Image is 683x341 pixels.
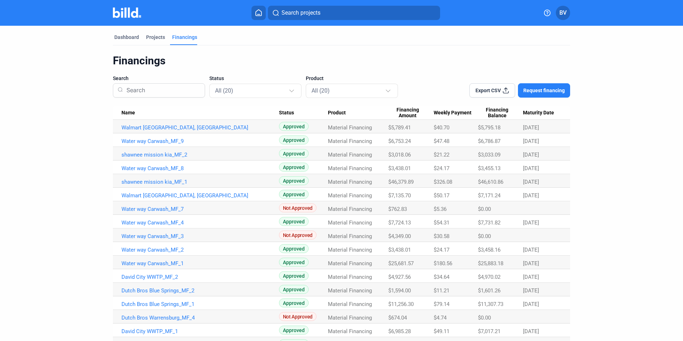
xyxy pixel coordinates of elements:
div: Dashboard [114,34,139,41]
span: $3,438.01 [388,247,411,253]
span: Product [328,110,346,116]
div: Financings [113,54,570,68]
a: Water way Carwash_MF_1 [121,260,279,267]
a: Dutch Bros Blue Springs_MF_1 [121,301,279,307]
span: [DATE] [523,219,539,226]
span: Search projects [281,9,320,17]
a: Walmart [GEOGRAPHIC_DATA], [GEOGRAPHIC_DATA] [121,124,279,131]
span: $3,018.06 [388,152,411,158]
span: $11.21 [434,287,449,294]
span: Approved [279,122,309,131]
a: Water way Carwash_MF_9 [121,138,279,144]
span: $5,795.18 [478,124,500,131]
a: Dutch Bros Warrensburg_MF_4 [121,315,279,321]
span: $7,724.13 [388,219,411,226]
span: Material Financing [328,192,372,199]
span: $11,307.73 [478,301,503,307]
span: Financing Amount [388,107,427,119]
span: [DATE] [523,138,539,144]
span: $7,017.21 [478,328,500,335]
span: Material Financing [328,260,372,267]
span: Material Financing [328,328,372,335]
span: [DATE] [523,124,539,131]
span: [DATE] [523,165,539,172]
div: Financings [172,34,197,41]
span: $0.00 [478,206,491,212]
span: $4.74 [434,315,447,321]
span: Material Financing [328,233,372,239]
span: [DATE] [523,152,539,158]
span: $24.17 [434,247,449,253]
span: $4,970.02 [478,274,500,280]
span: Export CSV [475,87,501,94]
span: $3,458.16 [478,247,500,253]
button: Search projects [268,6,440,20]
span: [DATE] [523,247,539,253]
button: Export CSV [469,83,515,98]
div: Maturity Date [523,110,562,116]
span: BV [559,9,567,17]
span: Name [121,110,135,116]
span: $7,731.82 [478,219,500,226]
span: $0.00 [478,315,491,321]
span: Approved [279,298,309,307]
span: Approved [279,326,309,335]
span: $40.70 [434,124,449,131]
span: Material Financing [328,287,372,294]
button: BV [556,6,570,20]
img: Billd Company Logo [113,8,141,18]
div: Status [279,110,328,116]
span: Status [279,110,294,116]
div: Weekly Payment [434,110,478,116]
span: $7,171.24 [478,192,500,199]
span: $25,883.18 [478,260,503,267]
div: Projects [146,34,165,41]
span: $7,135.70 [388,192,411,199]
span: $25,681.57 [388,260,414,267]
span: Material Financing [328,219,372,226]
span: Material Financing [328,124,372,131]
span: $4,349.00 [388,233,411,239]
span: $24.17 [434,165,449,172]
a: shawnee mission kia_MF_1 [121,179,279,185]
span: $3,455.13 [478,165,500,172]
input: Search [124,81,200,100]
a: Water way Carwash_MF_3 [121,233,279,239]
mat-select-trigger: All (20) [215,87,233,94]
span: $30.58 [434,233,449,239]
span: Approved [279,244,309,253]
span: [DATE] [523,192,539,199]
span: $54.31 [434,219,449,226]
span: Approved [279,285,309,294]
a: shawnee mission kia_MF_2 [121,152,279,158]
span: $674.04 [388,315,407,321]
span: $1,601.26 [478,287,500,294]
div: Name [121,110,279,116]
span: [DATE] [523,287,539,294]
span: Material Financing [328,274,372,280]
span: Search [113,75,129,82]
span: [DATE] [523,260,539,267]
span: Product [306,75,324,82]
span: Approved [279,217,309,226]
a: Water way Carwash_MF_2 [121,247,279,253]
span: Material Financing [328,138,372,144]
span: $3,438.01 [388,165,411,172]
span: Not Approved [279,231,316,239]
span: $46,610.86 [478,179,503,185]
a: Water way Carwash_MF_7 [121,206,279,212]
span: $34.64 [434,274,449,280]
span: $50.17 [434,192,449,199]
mat-select-trigger: All (20) [311,87,330,94]
span: Weekly Payment [434,110,472,116]
span: Material Financing [328,301,372,307]
span: $49.11 [434,328,449,335]
span: $6,753.24 [388,138,411,144]
a: Water way Carwash_MF_8 [121,165,279,172]
span: $46,379.89 [388,179,414,185]
span: $5,789.41 [388,124,411,131]
span: $3,033.09 [478,152,500,158]
div: Product [328,110,388,116]
span: [DATE] [523,328,539,335]
span: Approved [279,258,309,267]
